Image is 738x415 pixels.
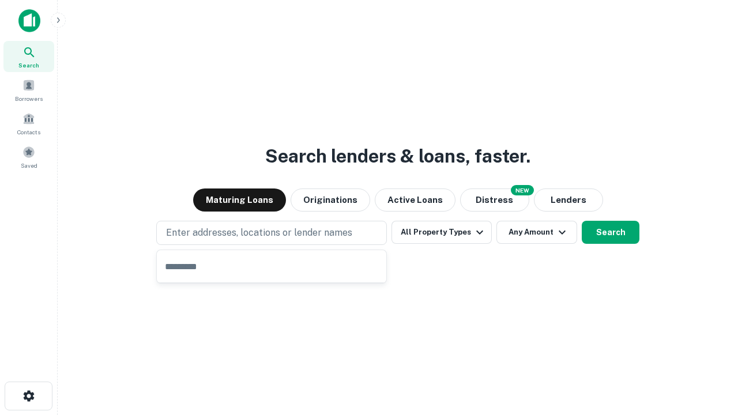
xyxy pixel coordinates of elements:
span: Saved [21,161,37,170]
a: Search [3,41,54,72]
button: Lenders [534,188,603,212]
a: Saved [3,141,54,172]
div: NEW [511,185,534,195]
iframe: Chat Widget [680,323,738,378]
span: Contacts [17,127,40,137]
button: Active Loans [375,188,455,212]
button: Originations [291,188,370,212]
button: Search [582,221,639,244]
span: Search [18,61,39,70]
button: Any Amount [496,221,577,244]
button: Maturing Loans [193,188,286,212]
a: Borrowers [3,74,54,105]
span: Borrowers [15,94,43,103]
h3: Search lenders & loans, faster. [265,142,530,170]
button: All Property Types [391,221,492,244]
a: Contacts [3,108,54,139]
button: Search distressed loans with lien and other non-mortgage details. [460,188,529,212]
p: Enter addresses, locations or lender names [166,226,352,240]
img: capitalize-icon.png [18,9,40,32]
button: Enter addresses, locations or lender names [156,221,387,245]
